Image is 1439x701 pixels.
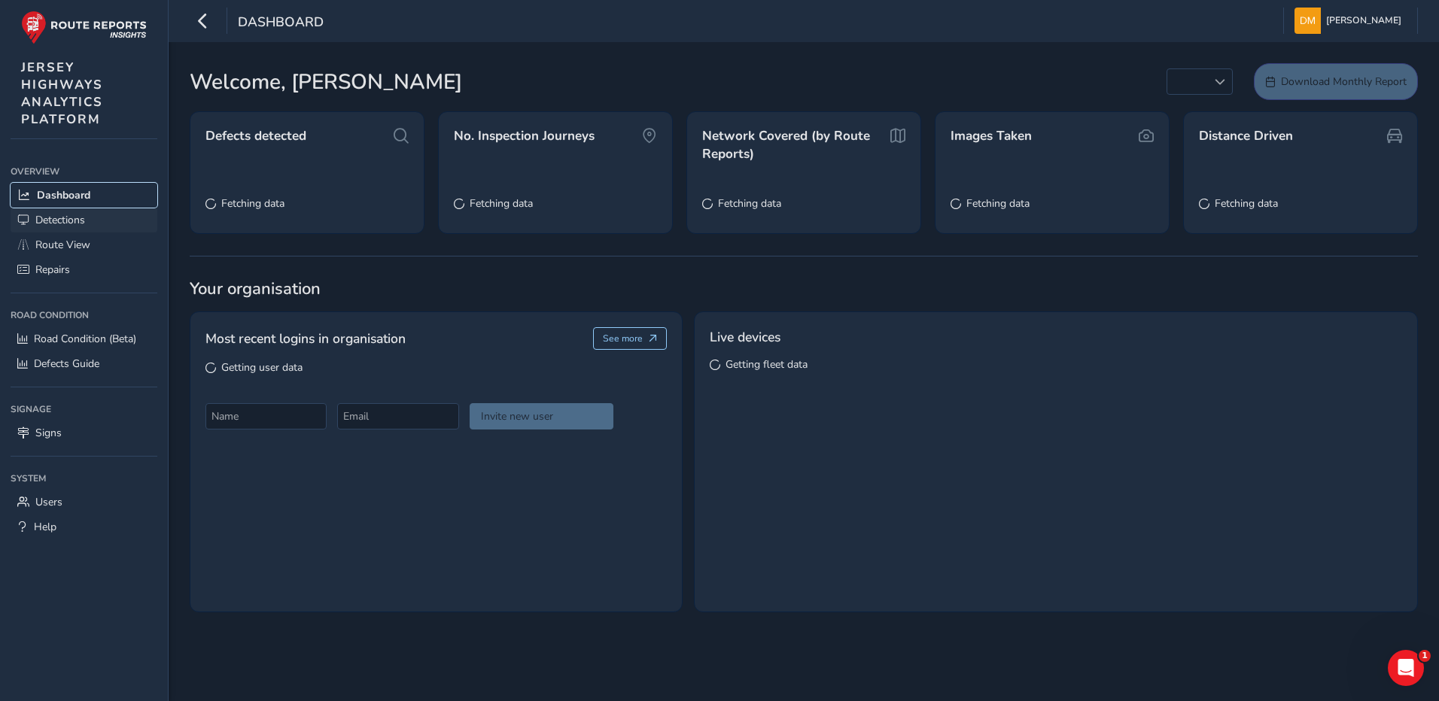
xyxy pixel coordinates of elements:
span: Fetching data [221,196,284,211]
span: Road Condition (Beta) [34,332,136,346]
span: Defects Guide [34,357,99,371]
span: [PERSON_NAME] [1326,8,1401,34]
img: rr logo [21,11,147,44]
span: 1 [1419,650,1431,662]
span: Signs [35,426,62,440]
span: Detections [35,213,85,227]
a: Road Condition (Beta) [11,326,157,351]
span: Dashboard [37,188,90,202]
span: JERSEY HIGHWAYS ANALYTICS PLATFORM [21,59,103,128]
span: Fetching data [718,196,781,211]
div: Signage [11,398,157,420]
span: Most recent logins in organisation [205,329,406,348]
span: Images Taken [951,127,1032,145]
span: Route View [35,238,90,252]
span: Getting user data [221,360,303,375]
span: Fetching data [470,196,533,211]
a: Users [11,490,157,514]
span: Help [34,520,56,534]
input: Email [337,403,458,429]
span: Welcome, [PERSON_NAME] [190,66,462,98]
a: Route View [11,232,157,257]
span: Network Covered (by Route Reports) [702,127,885,162]
a: Dashboard [11,183,157,208]
input: Name [205,403,327,429]
span: Fetching data [966,196,1030,211]
div: Road Condition [11,304,157,326]
div: Overview [11,160,157,183]
img: diamond-layout [1294,8,1321,34]
span: See more [603,332,643,344]
span: Repairs [35,262,70,277]
div: System [11,467,157,490]
span: Defects detected [205,127,306,145]
a: Repairs [11,257,157,282]
iframe: Intercom live chat [1388,650,1424,686]
a: Detections [11,208,157,232]
span: Distance Driven [1199,127,1293,145]
button: [PERSON_NAME] [1294,8,1407,34]
span: Your organisation [190,278,1418,300]
button: See more [593,327,668,350]
span: Dashboard [238,13,324,34]
a: Defects Guide [11,351,157,376]
span: No. Inspection Journeys [454,127,595,145]
a: Signs [11,420,157,445]
a: Help [11,514,157,539]
span: Fetching data [1215,196,1278,211]
span: Live devices [710,327,780,347]
span: Getting fleet data [726,357,808,372]
span: Users [35,495,62,509]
